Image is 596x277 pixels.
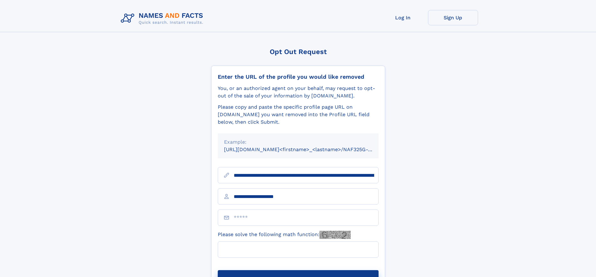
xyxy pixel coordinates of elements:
[218,73,379,80] div: Enter the URL of the profile you would like removed
[428,10,478,25] a: Sign Up
[118,10,208,27] img: Logo Names and Facts
[378,10,428,25] a: Log In
[211,48,385,56] div: Opt Out Request
[224,146,390,152] small: [URL][DOMAIN_NAME]<firstname>_<lastname>/NAF325G-xxxxxxxx
[218,103,379,126] div: Please copy and paste the specific profile page URL on [DOMAIN_NAME] you want removed into the Pr...
[224,138,372,146] div: Example:
[218,231,351,239] label: Please solve the following math function:
[218,85,379,100] div: You, or an authorized agent on your behalf, may request to opt-out of the sale of your informatio...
